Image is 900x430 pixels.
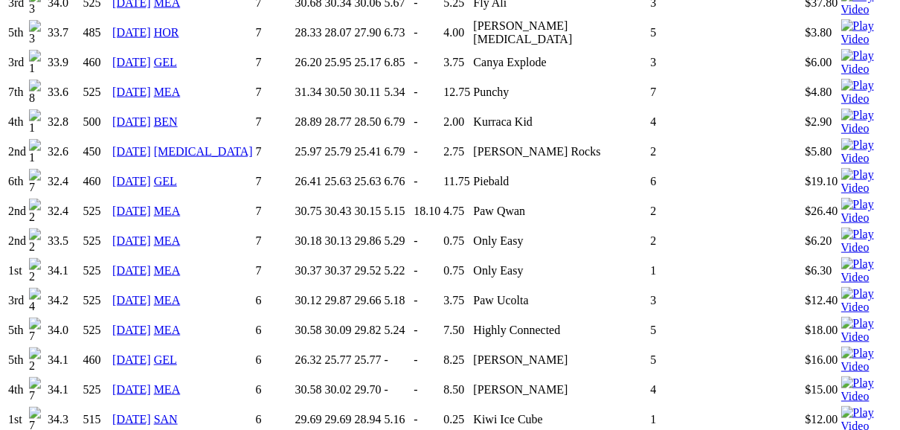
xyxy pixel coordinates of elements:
td: 6th [7,167,27,196]
td: 2 [649,197,726,225]
a: Watch Replay on Watchdog [841,92,893,105]
img: Play Video [841,138,893,165]
td: 30.58 [294,316,322,344]
a: MEA [154,383,181,396]
td: 32.6 [47,138,81,166]
img: Play Video [841,168,893,195]
td: Only Easy [472,227,648,255]
a: [DATE] [112,413,151,426]
td: 7 [255,19,293,47]
td: 30.75 [294,197,322,225]
a: Watch Replay on Watchdog [841,271,893,283]
td: - [413,316,441,344]
td: 27.90 [353,19,382,47]
td: 32.4 [47,197,81,225]
td: 30.50 [324,78,352,106]
td: $6.20 [805,227,839,255]
a: Watch Replay on Watchdog [841,182,893,194]
td: 7 [255,108,293,136]
td: 7 [255,78,293,106]
td: 11.75 [443,167,471,196]
td: 5 [649,19,726,47]
a: [DATE] [112,205,151,217]
td: 34.0 [47,316,81,344]
td: 485 [83,19,111,47]
td: $16.00 [805,346,839,374]
a: SAN [154,413,178,426]
td: 7 [255,257,293,285]
td: 5 [649,346,726,374]
td: - [413,19,441,47]
td: 18.10 [413,197,441,225]
a: Watch Replay on Watchdog [841,211,893,224]
a: [DATE] [112,115,151,128]
td: [PERSON_NAME] [472,376,648,404]
td: 34.1 [47,257,81,285]
td: 33.5 [47,227,81,255]
td: 25.63 [353,167,382,196]
td: 3rd [7,48,27,77]
td: - [383,346,411,374]
td: $19.10 [805,167,839,196]
td: 7 [649,78,726,106]
img: Play Video [841,257,893,284]
td: 6.85 [383,48,411,77]
td: [PERSON_NAME] [472,346,648,374]
td: 25.95 [324,48,352,77]
td: 500 [83,108,111,136]
td: 33.7 [47,19,81,47]
a: MEA [154,294,181,307]
td: 3 [649,48,726,77]
a: Watch Replay on Watchdog [841,3,893,16]
a: [DATE] [112,383,151,396]
td: 460 [83,167,111,196]
td: 30.58 [294,376,322,404]
td: 6 [255,316,293,344]
td: 6 [255,376,293,404]
td: 5th [7,19,27,47]
a: Watch Replay on Watchdog [841,330,893,343]
td: 525 [83,316,111,344]
td: 460 [83,346,111,374]
td: 5.15 [383,197,411,225]
img: 7 [29,377,45,402]
a: HOR [154,26,179,39]
a: Watch Replay on Watchdog [841,62,893,75]
img: 1 [29,50,45,75]
td: 12.75 [443,78,471,106]
td: 30.43 [324,197,352,225]
td: 34.1 [47,376,81,404]
td: Highly Connected [472,316,648,344]
td: 4 [649,376,726,404]
td: 8.25 [443,346,471,374]
a: Watch Replay on Watchdog [841,301,893,313]
td: 7 [255,227,293,255]
td: 25.77 [353,346,382,374]
a: [DATE] [112,234,151,247]
td: $26.40 [805,197,839,225]
td: 30.13 [324,227,352,255]
td: Kurraca Kid [472,108,648,136]
img: Play Video [841,347,893,373]
a: MEA [154,324,181,336]
td: 26.32 [294,346,322,374]
td: 3.75 [443,286,471,315]
td: $4.80 [805,78,839,106]
img: Play Video [841,317,893,344]
td: 29.66 [353,286,382,315]
td: 26.41 [294,167,322,196]
td: 5.22 [383,257,411,285]
td: 25.79 [324,138,352,166]
td: 525 [83,286,111,315]
td: 6.79 [383,138,411,166]
td: 7th [7,78,27,106]
img: Play Video [841,19,893,46]
td: 4th [7,108,27,136]
td: 32.4 [47,167,81,196]
td: 2 [649,138,726,166]
a: [DATE] [112,264,151,277]
a: MEA [154,205,181,217]
a: Watch Replay on Watchdog [841,360,893,373]
img: Play Video [841,79,893,106]
img: 7 [29,318,45,343]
